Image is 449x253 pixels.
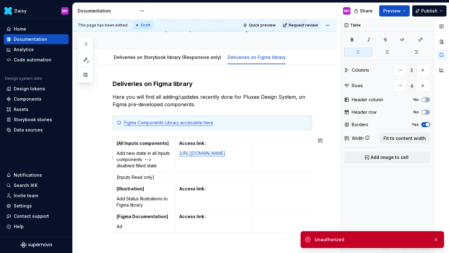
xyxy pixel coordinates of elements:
[412,122,419,127] label: Yes
[117,186,144,191] strong: [Illustration]
[4,170,69,180] button: Notifications
[281,21,321,30] button: Request review
[14,223,24,230] div: Help
[5,76,42,81] div: Design system data
[4,24,69,34] a: Home
[78,23,128,28] span: This page has been edited.
[14,193,38,199] div: Invite team
[225,50,288,64] div: Deliveries on Figma library
[14,86,45,92] div: Design tokens
[14,203,32,209] div: Settings
[62,8,68,13] div: MH
[352,122,368,128] div: Borders
[124,120,213,125] a: Figma Components Library accessible here
[14,213,49,219] div: Contact support
[4,55,69,65] a: Code automation
[360,8,373,14] span: Share
[113,93,312,108] p: Here you will find all adding/updates recently done for Pluxee Design System, on Figma pre-develo...
[179,150,225,156] a: [URL][DOMAIN_NAME]
[4,125,69,135] a: Data sources
[14,57,51,63] div: Code automation
[14,172,42,178] div: Notifications
[85,60,90,64] span: 7
[14,26,26,32] div: Home
[344,152,430,163] button: Add image to cell
[14,106,28,112] div: Assets
[4,7,12,15] img: 8442b5b3-d95e-456d-8131-d61e917d6403.png
[379,5,410,17] button: Preview
[14,46,34,53] div: Analytics
[14,96,41,102] div: Components
[228,55,286,60] a: Deliveries on Figma library
[289,23,318,28] span: Request review
[413,110,419,115] label: No
[117,214,168,219] strong: [Figma Documentation]
[4,222,69,232] button: Help
[111,50,224,64] div: Deliveries on Storybook library (Responsive only)
[344,8,350,13] div: MH
[4,180,69,190] button: Search ⌘K
[1,4,71,17] button: DaisyMH
[352,67,369,73] div: Columns
[371,154,408,160] span: Add image to cell
[4,115,69,125] a: Storybook stories
[113,80,193,88] strong: Deliveries on Figma library
[117,141,169,146] strong: [All Inputs components]
[4,201,69,211] a: Settings
[179,186,206,191] strong: Access link :
[179,141,206,146] strong: Access link :
[421,8,437,14] span: Publish
[315,236,428,243] div: Unauthorized
[78,8,137,14] div: Documentation
[114,55,221,60] a: Deliveries on Storybook library (Responsive only)
[352,135,364,141] div: Width
[351,5,377,17] button: Share
[413,97,419,102] label: No
[4,104,69,114] a: Assets
[117,174,171,180] p: [Inputs Read only]
[4,45,69,55] a: Analytics
[249,23,276,28] span: Quick preview
[117,196,171,208] p: Add Status Illustrations to Figma library
[412,5,447,17] button: Publish
[4,191,69,201] a: Invite team
[14,117,52,123] div: Storybook stories
[4,211,69,221] button: Contact support
[14,8,27,14] div: Daisy
[352,97,383,103] div: Header column
[21,242,52,248] svg: Supernova Logo
[117,223,171,230] p: Ad
[383,8,401,14] span: Preview
[133,21,153,29] div: Draft
[4,84,69,94] a: Design tokens
[384,135,426,141] span: Fit to content width
[14,182,37,189] div: Search ⌘K
[352,109,376,115] div: Header row
[241,21,278,30] button: Quick preview
[117,150,171,169] p: Add new state in all Inputs components --> disabled filled state
[14,127,43,133] div: Data sources
[4,94,69,104] a: Components
[4,34,69,44] a: Documentation
[179,214,206,219] strong: Access link :
[14,36,47,42] div: Documentation
[352,83,363,89] div: Rows
[379,133,430,144] button: Fit to content width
